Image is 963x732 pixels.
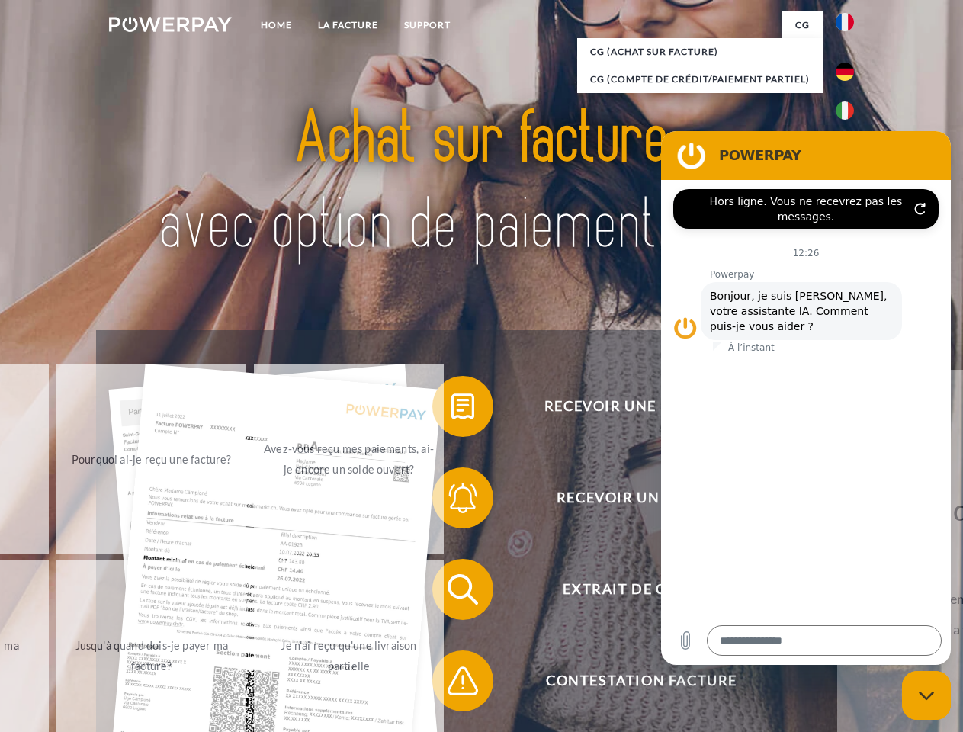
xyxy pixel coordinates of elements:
[444,479,482,517] img: qb_bell.svg
[444,570,482,608] img: qb_search.svg
[454,650,828,711] span: Contestation Facture
[66,635,237,676] div: Jusqu'à quand dois-je payer ma facture?
[305,11,391,39] a: LA FACTURE
[577,38,823,66] a: CG (achat sur facture)
[836,101,854,120] img: it
[454,559,828,620] span: Extrait de compte
[391,11,464,39] a: Support
[577,66,823,93] a: CG (Compte de crédit/paiement partiel)
[444,387,482,425] img: qb_bill.svg
[836,13,854,31] img: fr
[836,63,854,81] img: de
[109,17,232,32] img: logo-powerpay-white.svg
[661,131,951,665] iframe: Fenêtre de messagerie
[146,73,817,292] img: title-powerpay_fr.svg
[782,11,823,39] a: CG
[248,11,305,39] a: Home
[432,559,829,620] button: Extrait de compte
[444,662,482,700] img: qb_warning.svg
[263,635,435,676] div: Je n'ai reçu qu'une livraison partielle
[263,438,435,480] div: Avez-vous reçu mes paiements, ai-je encore un solde ouvert?
[254,364,444,554] a: Avez-vous reçu mes paiements, ai-je encore un solde ouvert?
[902,671,951,720] iframe: Bouton de lancement de la fenêtre de messagerie, conversation en cours
[66,448,237,469] div: Pourquoi ai-je reçu une facture?
[432,650,829,711] button: Contestation Facture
